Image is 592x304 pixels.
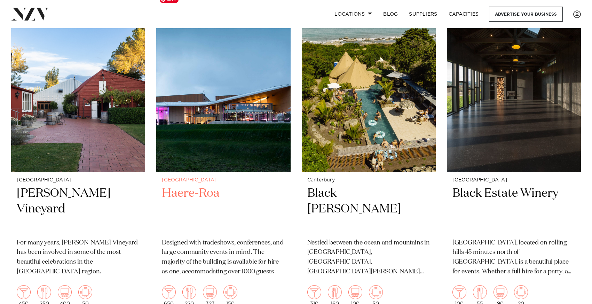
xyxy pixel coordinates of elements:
[378,7,403,22] a: BLOG
[452,285,466,299] img: cocktail.png
[162,285,176,299] img: cocktail.png
[78,285,92,299] img: meeting.png
[452,178,575,183] small: [GEOGRAPHIC_DATA]
[162,238,285,277] p: Designed with tradeshows, conferences, and large community events in mind. The majority of the bu...
[203,285,217,299] img: theatre.png
[489,7,563,22] a: Advertise your business
[17,186,140,233] h2: [PERSON_NAME] Vineyard
[162,186,285,233] h2: Haere-Roa
[403,7,443,22] a: SUPPLIERS
[369,285,383,299] img: meeting.png
[329,7,378,22] a: Locations
[17,178,140,183] small: [GEOGRAPHIC_DATA]
[514,285,528,299] img: meeting.png
[452,238,575,277] p: [GEOGRAPHIC_DATA], located on rolling hills 45 minutes north of [GEOGRAPHIC_DATA], is a beautiful...
[17,285,31,299] img: cocktail.png
[162,178,285,183] small: [GEOGRAPHIC_DATA]
[223,285,237,299] img: meeting.png
[328,285,342,299] img: dining.png
[17,238,140,277] p: For many years, [PERSON_NAME] Vineyard has been involved in some of the most beautiful celebratio...
[58,285,72,299] img: theatre.png
[452,186,575,233] h2: Black Estate Winery
[473,285,487,299] img: dining.png
[307,178,430,183] small: Canterbury
[307,238,430,277] p: Nestled between the ocean and mountains in [GEOGRAPHIC_DATA], [GEOGRAPHIC_DATA], [GEOGRAPHIC_DATA...
[307,186,430,233] h2: Black [PERSON_NAME]
[37,285,51,299] img: dining.png
[494,285,507,299] img: theatre.png
[182,285,196,299] img: dining.png
[307,285,321,299] img: cocktail.png
[11,8,49,20] img: nzv-logo.png
[348,285,362,299] img: theatre.png
[443,7,484,22] a: Capacities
